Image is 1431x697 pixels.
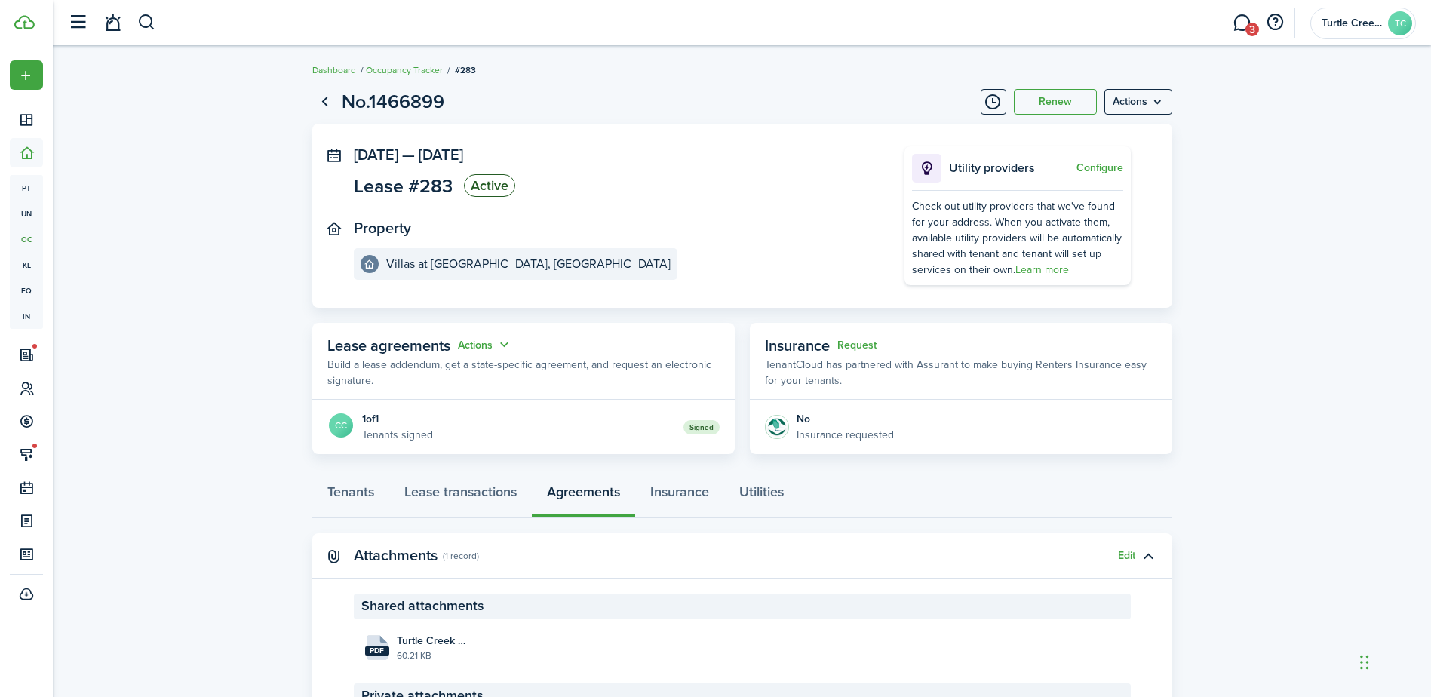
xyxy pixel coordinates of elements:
[63,8,92,37] button: Open sidebar
[797,411,894,427] div: No
[1104,89,1172,115] button: Open menu
[365,635,389,660] file-icon: File
[386,257,671,271] e-details-info-title: Villas at [GEOGRAPHIC_DATA], [GEOGRAPHIC_DATA]
[1118,550,1135,562] button: Edit
[10,252,43,278] a: kl
[354,547,438,564] panel-main-title: Attachments
[137,10,156,35] button: Search
[981,89,1006,115] button: Timeline
[912,198,1123,278] div: Check out utility providers that we've found for your address. When you activate them, available ...
[402,143,415,166] span: —
[362,427,433,443] p: Tenants signed
[837,339,877,352] button: Request
[1014,89,1097,115] button: Renew
[397,633,467,649] span: Turtle Creek Townhomes Lease Agreement_Cluck_102_2025-09-20 10:54:11.pdf
[1360,640,1369,685] div: Drag
[10,201,43,226] a: un
[443,549,479,563] panel-main-subtitle: (1 record)
[329,413,353,438] avatar-text: CC
[10,303,43,329] a: in
[365,646,389,656] file-extension: pdf
[765,334,830,357] span: Insurance
[327,357,720,388] p: Build a lease addendum, get a state-specific agreement, and request an electronic signature.
[1135,543,1161,569] button: Toggle accordion
[458,336,512,354] button: Actions
[1388,11,1412,35] avatar-text: TC
[683,420,720,434] status: Signed
[1262,10,1288,35] button: Open resource center
[10,278,43,303] a: eq
[312,89,338,115] a: Go back
[1356,625,1431,697] iframe: Chat Widget
[635,473,724,518] a: Insurance
[419,143,463,166] span: [DATE]
[354,594,1131,619] panel-main-section-header: Shared attachments
[724,473,799,518] a: Utilities
[312,473,389,518] a: Tenants
[397,649,467,662] file-size: 60.21 KB
[312,63,356,77] a: Dashboard
[362,411,433,427] div: 1 of 1
[1322,18,1382,29] span: Turtle Creek Townhomes
[366,63,443,77] a: Occupancy Tracker
[797,427,894,443] p: Insurance requested
[949,159,1073,177] p: Utility providers
[458,336,512,354] button: Open menu
[1227,4,1256,42] a: Messaging
[354,220,411,237] panel-main-title: Property
[1245,23,1259,36] span: 3
[455,63,476,77] span: #283
[98,4,127,42] a: Notifications
[14,15,35,29] img: TenantCloud
[10,175,43,201] a: pt
[327,412,355,442] a: CC
[354,177,453,195] span: Lease #283
[354,143,398,166] span: [DATE]
[327,334,450,357] span: Lease agreements
[765,357,1157,388] p: TenantCloud has partnered with Assurant to make buying Renters Insurance easy for your tenants.
[464,174,515,197] status: Active
[389,473,532,518] a: Lease transactions
[10,226,43,252] a: oc
[342,88,444,116] h1: No.1466899
[1076,162,1123,174] button: Configure
[765,415,789,439] img: Insurance protection
[1015,262,1069,278] a: Learn more
[1104,89,1172,115] menu-btn: Actions
[10,60,43,90] button: Open menu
